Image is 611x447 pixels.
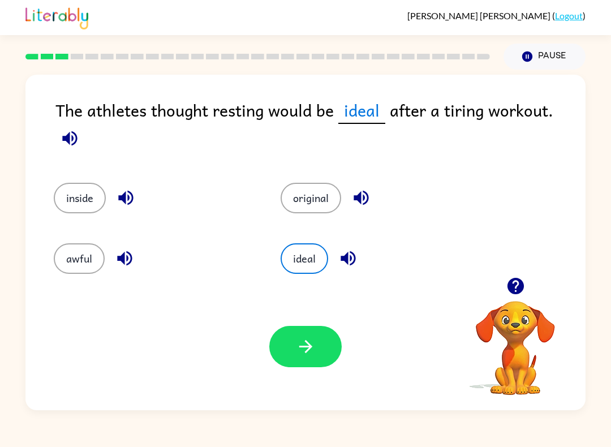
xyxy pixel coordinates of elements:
[407,10,552,21] span: [PERSON_NAME] [PERSON_NAME]
[54,183,106,213] button: inside
[55,97,586,160] div: The athletes thought resting would be after a tiring workout.
[504,44,586,70] button: Pause
[54,243,105,274] button: awful
[25,5,88,29] img: Literably
[338,97,385,124] span: ideal
[407,10,586,21] div: ( )
[281,183,341,213] button: original
[459,283,572,397] video: Your browser must support playing .mp4 files to use Literably. Please try using another browser.
[555,10,583,21] a: Logout
[281,243,328,274] button: ideal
